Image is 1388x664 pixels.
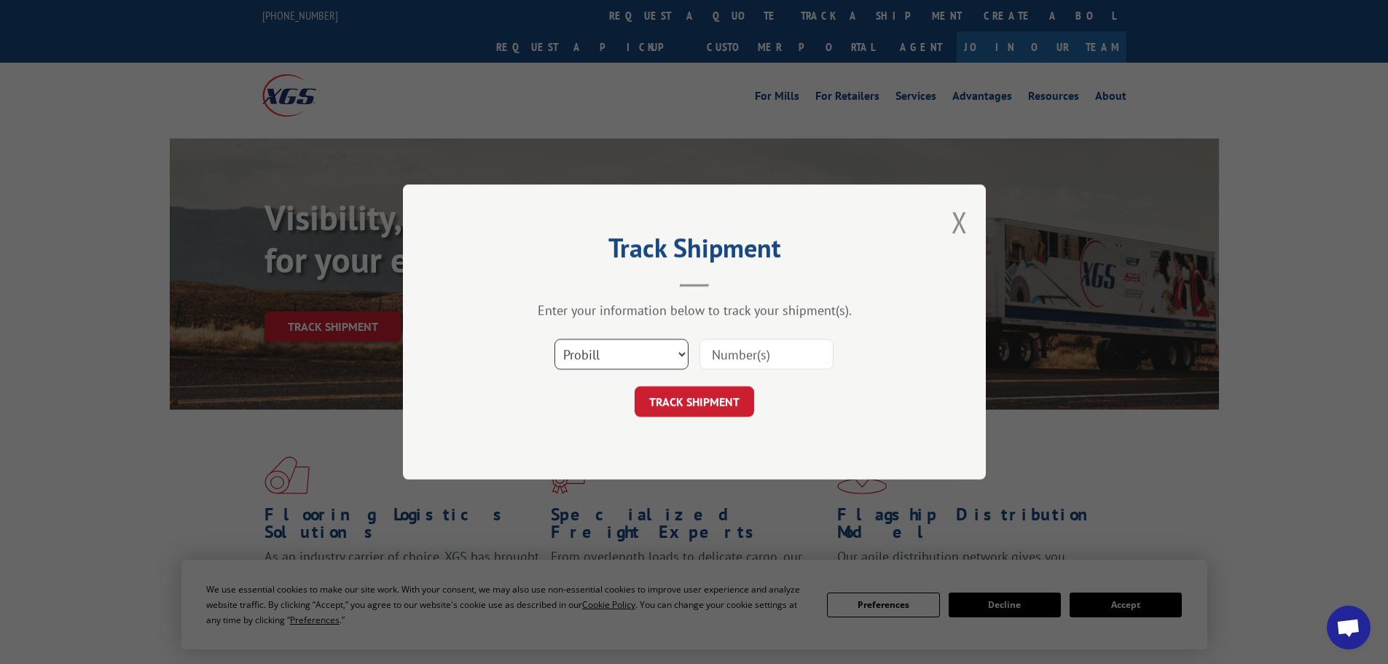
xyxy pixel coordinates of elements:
[699,339,834,370] input: Number(s)
[1327,606,1371,649] div: Open chat
[635,386,754,417] button: TRACK SHIPMENT
[952,203,968,241] button: Close modal
[476,302,913,319] div: Enter your information below to track your shipment(s).
[476,238,913,265] h2: Track Shipment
